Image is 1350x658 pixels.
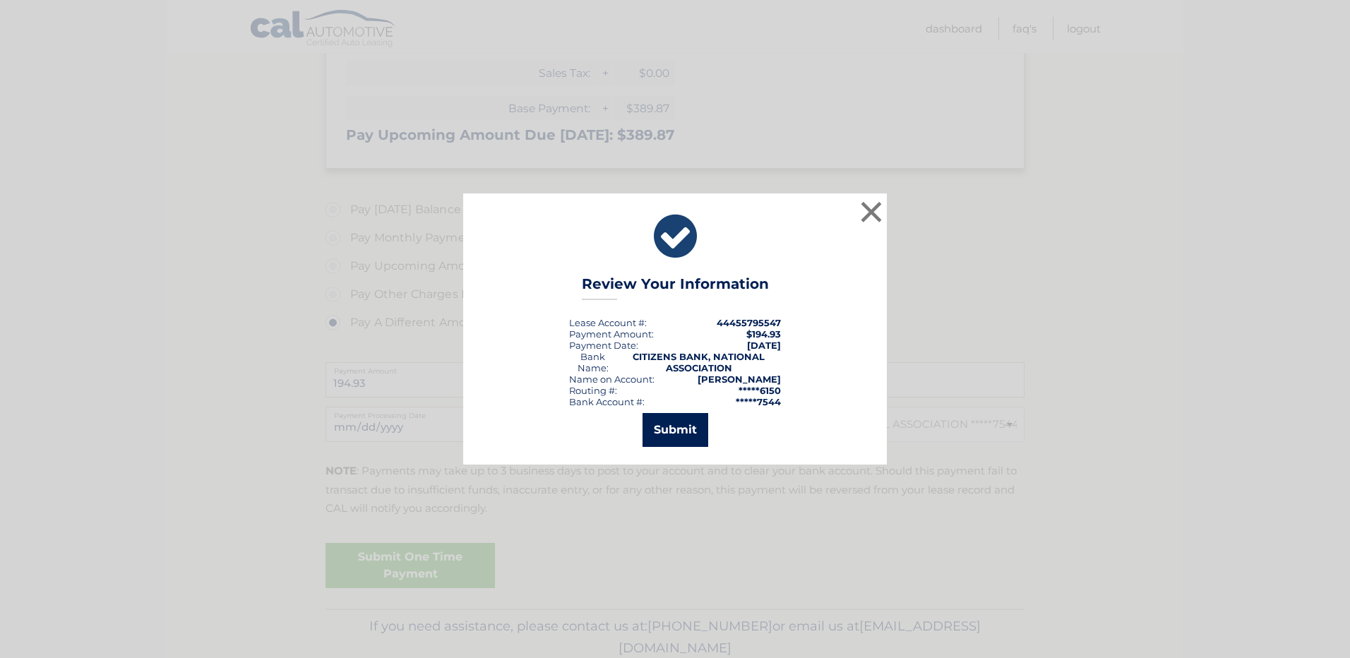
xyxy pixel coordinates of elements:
[569,373,655,385] div: Name on Account:
[569,340,638,351] div: :
[569,317,647,328] div: Lease Account #:
[746,328,781,340] span: $194.93
[569,385,617,396] div: Routing #:
[569,396,645,407] div: Bank Account #:
[698,373,781,385] strong: [PERSON_NAME]
[569,351,616,373] div: Bank Name:
[569,328,654,340] div: Payment Amount:
[643,413,708,447] button: Submit
[633,351,765,373] strong: CITIZENS BANK, NATIONAL ASSOCIATION
[747,340,781,351] span: [DATE]
[717,317,781,328] strong: 44455795547
[582,275,769,300] h3: Review Your Information
[569,340,636,351] span: Payment Date
[857,198,885,226] button: ×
